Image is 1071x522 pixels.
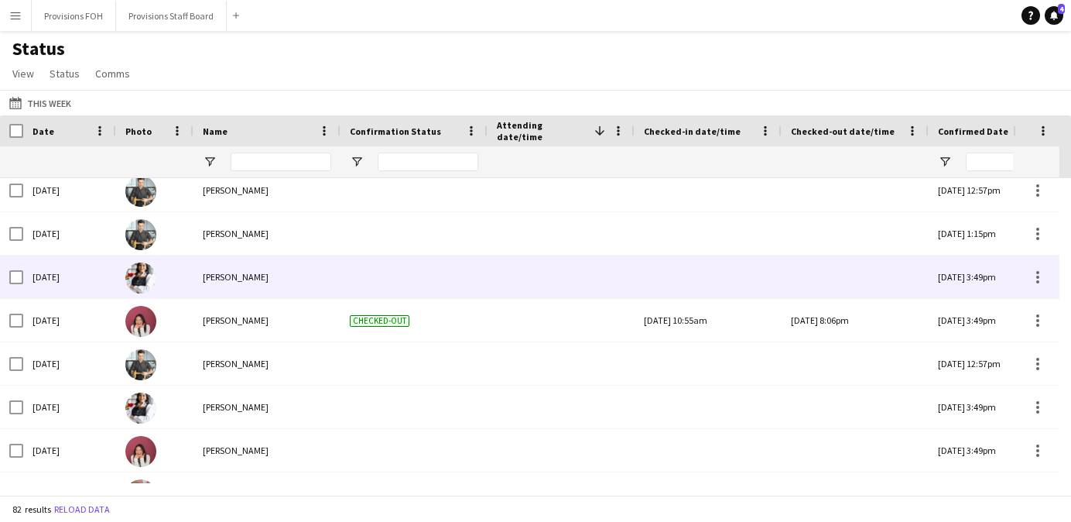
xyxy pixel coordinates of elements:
[125,393,156,424] img: Stephanie Custodio
[50,67,80,81] span: Status
[125,349,156,380] img: Alec Kerr
[203,314,269,326] span: [PERSON_NAME]
[125,436,156,467] img: Gendra Angela Faelden
[23,472,116,515] div: [DATE]
[791,125,895,137] span: Checked-out date/time
[644,125,741,137] span: Checked-in date/time
[497,119,588,143] span: Attending date/time
[125,306,156,337] img: Gendra Angela Faelden
[929,299,1037,342] div: [DATE] 3:49pm
[203,155,217,169] button: Open Filter Menu
[1045,6,1063,25] a: 4
[350,155,364,169] button: Open Filter Menu
[33,125,54,137] span: Date
[929,386,1037,428] div: [DATE] 3:49pm
[23,256,116,298] div: [DATE]
[203,184,269,196] span: [PERSON_NAME]
[929,429,1037,472] div: [DATE] 3:49pm
[125,219,156,250] img: Alec Kerr
[929,342,1037,385] div: [DATE] 12:57pm
[32,1,116,31] button: Provisions FOH
[23,169,116,211] div: [DATE]
[125,176,156,207] img: Alec Kerr
[125,263,156,294] img: Stephanie Custodio
[203,125,228,137] span: Name
[929,472,1037,515] div: [DATE] 12:57pm
[12,67,34,81] span: View
[791,299,919,342] div: [DATE] 8:06pm
[938,125,1008,137] span: Confirmed Date
[350,315,409,327] span: Checked-out
[203,228,269,239] span: [PERSON_NAME]
[43,64,86,84] a: Status
[203,445,269,456] span: [PERSON_NAME]
[125,125,152,137] span: Photo
[644,299,772,342] div: [DATE] 10:55am
[350,125,441,137] span: Confirmation Status
[231,153,331,171] input: Name Filter Input
[378,153,478,171] input: Confirmation Status Filter Input
[51,501,113,518] button: Reload data
[23,212,116,255] div: [DATE]
[95,67,130,81] span: Comms
[929,256,1037,298] div: [DATE] 3:49pm
[1058,4,1065,14] span: 4
[23,429,116,472] div: [DATE]
[6,64,40,84] a: View
[6,94,74,112] button: This Week
[203,401,269,413] span: [PERSON_NAME]
[23,299,116,342] div: [DATE]
[23,342,116,385] div: [DATE]
[89,64,136,84] a: Comms
[203,358,269,369] span: [PERSON_NAME]
[929,169,1037,211] div: [DATE] 12:57pm
[125,479,156,510] img: Caroline Nansubuga
[23,386,116,428] div: [DATE]
[966,153,1028,171] input: Confirmed Date Filter Input
[116,1,227,31] button: Provisions Staff Board
[929,212,1037,255] div: [DATE] 1:15pm
[938,155,952,169] button: Open Filter Menu
[203,271,269,283] span: [PERSON_NAME]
